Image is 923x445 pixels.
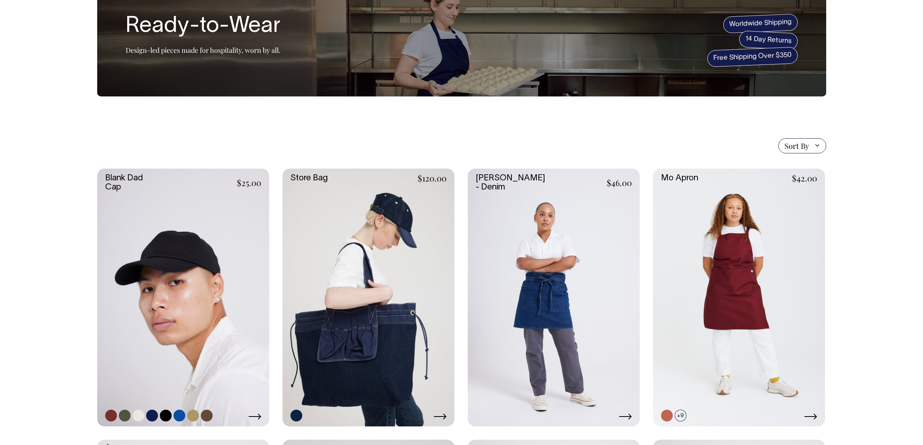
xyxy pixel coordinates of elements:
span: 14 Day Returns [738,30,798,50]
span: Free Shipping Over $350 [707,47,798,67]
span: Worldwide Shipping [723,14,798,33]
h1: Ready-to-Wear [126,14,281,39]
span: Sort By [784,141,809,150]
span: +9 [675,410,686,421]
p: Design-led pieces made for hospitality, worn by all. [126,46,281,55]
